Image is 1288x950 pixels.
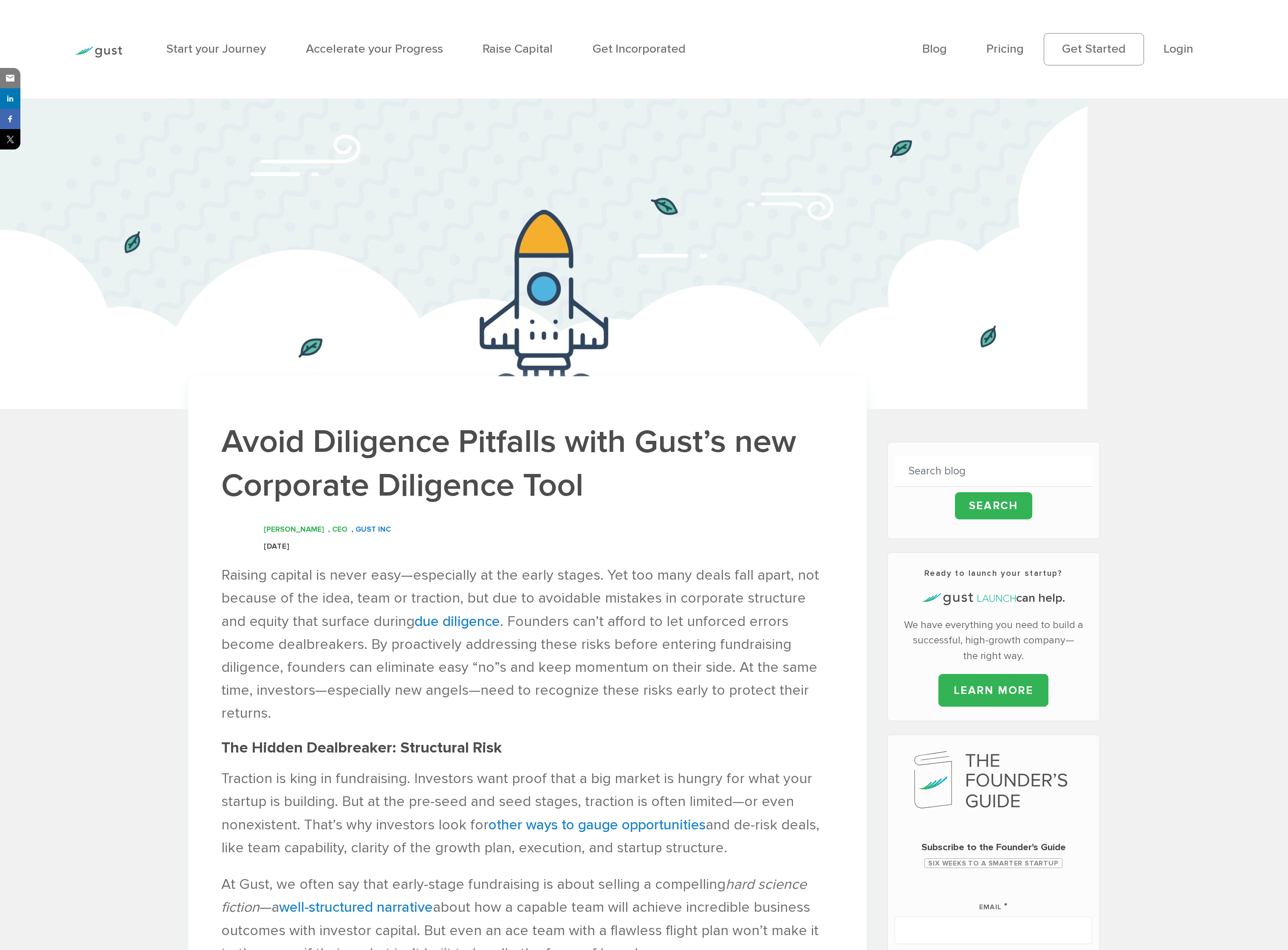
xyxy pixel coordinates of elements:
[895,617,1093,664] p: We have everything you need to build a successful, high-growth company—the right way.
[1044,33,1144,65] a: Get Started
[75,46,122,58] img: Gust Logo
[264,542,290,551] span: [DATE]
[221,876,807,916] span: hard science fiction
[264,525,324,534] span: [PERSON_NAME]
[895,456,1093,487] input: Search blog
[221,876,726,893] span: At Gust, we often say that early-stage fundraising is about selling a compelling
[351,525,391,534] span: , Gust INC
[279,899,433,916] a: well-structured narrative
[221,420,834,507] h1: Avoid Diligence Pitfalls with Gust’s new Corporate Diligence Tool
[221,770,819,856] span: Traction is king in fundraising. Investors want proof that a big market is hungry for what your s...
[328,525,347,534] span: , CEO
[489,816,706,833] a: other ways to gauge opportunities
[955,492,1032,519] input: Search
[483,42,553,56] a: Raise Capital
[221,567,819,722] span: Raising capital is never easy—especially at the early stages. Yet too many deals fall apart, not ...
[593,42,686,56] a: Get Incorporated
[895,840,1093,854] span: Subscribe to the Founder's Guide
[986,42,1024,56] a: Pricing
[922,42,947,56] a: Blog
[221,739,502,757] b: The Hidden Dealbreaker: Structural Risk
[938,674,1049,707] a: LEARN MORE
[895,567,1093,579] h3: Ready to launch your startup?
[415,613,500,630] a: due diligence
[979,886,1008,913] label: Email
[895,589,1093,607] h4: can help.
[306,42,443,56] a: Accelerate your Progress
[1164,42,1193,56] a: Login
[166,42,266,56] a: Start your Journey
[924,858,1062,868] span: Six Weeks to a Smarter Startup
